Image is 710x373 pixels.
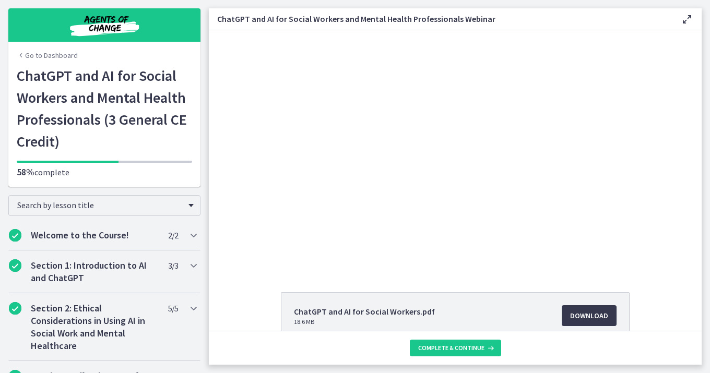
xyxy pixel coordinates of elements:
a: Download [562,305,617,326]
h3: ChatGPT and AI for Social Workers and Mental Health Professionals Webinar [217,13,664,25]
button: Complete & continue [410,340,501,356]
i: Completed [9,302,21,315]
a: Go to Dashboard [17,50,78,61]
iframe: Video Lesson [209,30,702,268]
span: Search by lesson title [17,200,183,210]
h2: Section 2: Ethical Considerations in Using AI in Social Work and Mental Healthcare [31,302,158,352]
h2: Welcome to the Course! [31,229,158,242]
span: 58% [17,166,34,178]
span: 3 / 3 [168,259,178,272]
i: Completed [9,259,21,272]
p: complete [17,166,192,178]
span: 5 / 5 [168,302,178,315]
img: Agents of Change [42,13,167,38]
h1: ChatGPT and AI for Social Workers and Mental Health Professionals (3 General CE Credit) [17,65,192,152]
span: 18.6 MB [294,318,435,326]
div: Search by lesson title [8,195,200,216]
span: ChatGPT and AI for Social Workers.pdf [294,305,435,318]
i: Completed [9,229,21,242]
span: 2 / 2 [168,229,178,242]
h2: Section 1: Introduction to AI and ChatGPT [31,259,158,284]
span: Complete & continue [418,344,484,352]
span: Download [570,309,608,322]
